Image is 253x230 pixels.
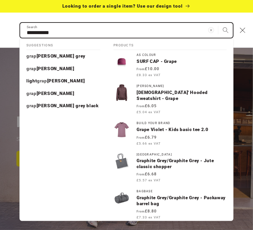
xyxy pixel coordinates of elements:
[137,68,145,71] span: From
[204,23,218,37] button: Clear search term
[137,209,157,213] strong: £8.80
[107,81,233,118] a: [PERSON_NAME][DEMOGRAPHIC_DATA]' Hooded Sweatshirt - Grape From£6.05 £5.04 ex VAT
[26,91,37,96] mark: grap
[37,78,47,83] mark: grap
[137,67,159,71] strong: £10.00
[113,84,130,101] img: Ladies' Hooded Sweatshirt - Grape
[47,78,85,83] span: [PERSON_NAME]
[137,121,227,125] div: Build Your Brand
[137,141,161,146] span: £5.66 ex VAT
[37,66,75,71] span: [PERSON_NAME]
[137,172,157,176] strong: £6.68
[20,75,107,87] a: light graphite
[137,153,227,157] div: [GEOGRAPHIC_DATA]
[113,53,130,70] img: SURF CAP - Grape
[37,103,99,108] span: [PERSON_NAME] grey black
[20,63,107,75] a: graphite
[137,158,227,169] p: Graphite Grey/Graphite Grey - Jute classic shopper
[37,53,85,59] span: [PERSON_NAME] grey
[137,105,145,108] span: From
[137,53,227,57] div: AS Colour
[26,78,37,83] span: light
[26,53,37,59] mark: grap
[26,103,99,109] p: graphite grey black
[20,87,107,100] a: graphite heather
[137,72,161,77] span: £8.33 ex VAT
[137,135,157,140] strong: £6.79
[26,38,100,50] h2: Suggestions
[137,110,161,115] span: £5.04 ex VAT
[137,173,145,176] span: From
[137,195,227,207] p: Graphite Grey/Graphite Grey - Packaway barrel bag
[137,136,145,139] span: From
[107,186,233,223] a: BagbaseGraphite Grey/Graphite Grey - Packaway barrel bag From£8.80 £7.33 ex VAT
[107,150,233,187] a: [GEOGRAPHIC_DATA]Graphite Grey/Graphite Grey - Jute classic shopper From£6.68 £5.57 ex VAT
[63,3,183,9] span: Looking to order a single item? Use our design tool
[137,178,161,183] span: £5.57 ex VAT
[137,59,227,65] p: SURF CAP - Grape
[137,210,145,213] span: From
[20,100,107,112] a: graphite grey black
[26,78,85,84] p: light graphite
[137,90,227,101] p: [DEMOGRAPHIC_DATA]' Hooded Sweatshirt - Grape
[26,91,75,97] p: graphite heather
[113,38,227,50] h2: Products
[143,159,253,230] iframe: Chat Widget
[107,50,233,81] a: AS ColourSURF CAP - Grape From£10.00 £8.33 ex VAT
[20,50,107,63] a: graphite grey
[218,23,233,37] button: Search
[113,190,130,206] img: Packaway barrel bag
[113,153,130,169] img: Jute classic shopper
[37,91,75,96] span: [PERSON_NAME]
[26,103,37,108] mark: grap
[137,127,227,133] p: Grape Violet - Kids basic tee 2.0
[235,23,250,37] button: Close
[137,84,227,88] div: [PERSON_NAME]
[26,53,85,59] p: graphite grey
[26,66,75,72] p: graphite
[137,104,157,108] strong: £6.05
[26,66,37,71] mark: grap
[107,118,233,149] a: Build Your BrandGrape Violet - Kids basic tee 2.0 From£6.79 £5.66 ex VAT
[113,121,130,138] img: Kids basic tee 2.0
[137,190,227,193] div: Bagbase
[137,215,161,220] span: £7.33 ex VAT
